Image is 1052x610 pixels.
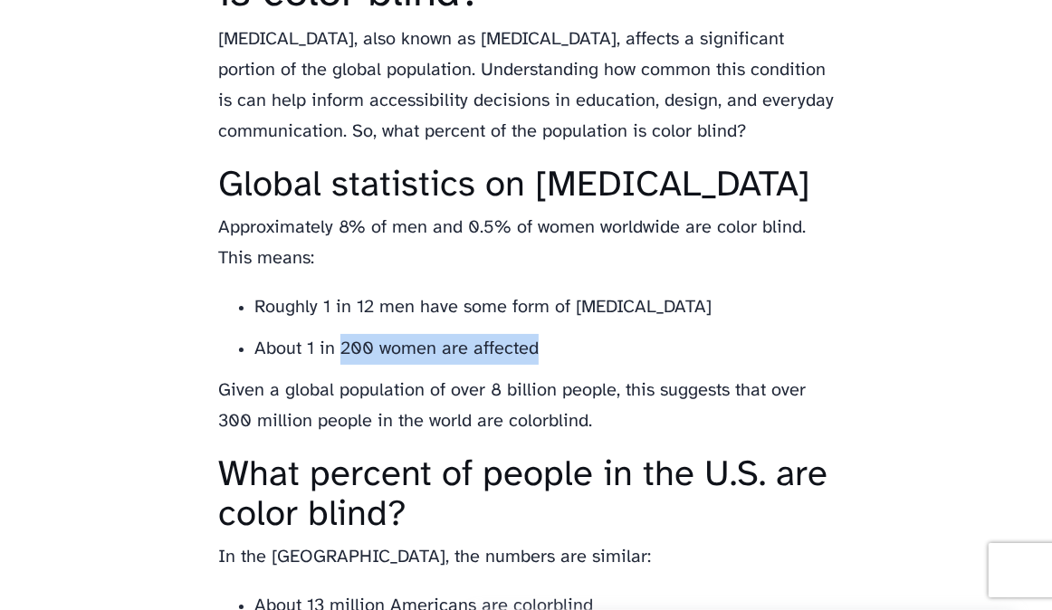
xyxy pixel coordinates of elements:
h2: What percent of people in the U.S. are color blind? [218,455,834,535]
li: Roughly 1 in 12 men have some form of [MEDICAL_DATA] [254,292,834,323]
p: [MEDICAL_DATA], also known as [MEDICAL_DATA], affects a significant portion of the global populat... [218,24,834,148]
p: Given a global population of over 8 billion people, this suggests that over 300 million people in... [218,376,834,437]
p: In the [GEOGRAPHIC_DATA], the numbers are similar: [218,542,834,573]
p: Approximately 8% of men and 0.5% of women worldwide are color blind. This means: [218,213,834,274]
li: About 1 in 200 women are affected [254,334,834,365]
h2: Global statistics on [MEDICAL_DATA] [218,166,834,205]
